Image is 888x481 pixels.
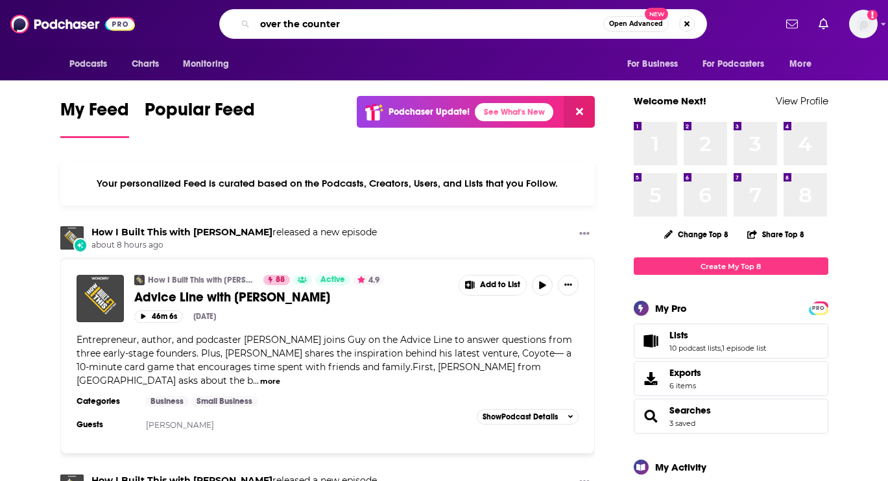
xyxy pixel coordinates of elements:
p: Podchaser Update! [389,106,470,117]
a: 88 [263,275,290,285]
button: open menu [60,52,125,76]
div: My Activity [655,461,706,473]
button: Show More Button [459,276,527,295]
h3: released a new episode [91,226,377,239]
a: Popular Feed [145,99,255,138]
a: [PERSON_NAME] [146,420,214,430]
span: 88 [276,274,285,287]
a: 10 podcast lists [669,344,721,353]
span: Entrepreneur, author, and podcaster [PERSON_NAME] joins Guy on the Advice Line to answer question... [77,334,572,386]
button: Show More Button [574,226,595,242]
button: ShowPodcast Details [477,409,579,425]
span: Active [320,274,345,287]
div: [DATE] [193,312,216,321]
a: Active [315,275,350,285]
button: open menu [780,52,828,76]
span: 6 items [669,381,701,390]
span: Exports [638,370,664,388]
span: Monitoring [183,55,229,73]
img: Advice Line with Tim Ferriss [77,275,124,322]
a: Exports [634,361,828,396]
img: User Profile [849,10,878,38]
a: View Profile [776,95,828,107]
span: Podcasts [69,55,108,73]
a: My Feed [60,99,129,138]
button: Show More Button [558,275,579,296]
a: Create My Top 8 [634,257,828,275]
a: Advice Line with [PERSON_NAME] [134,289,450,305]
a: Welcome Next! [634,95,706,107]
a: Show notifications dropdown [781,13,803,35]
a: Business [145,396,189,406]
button: open menu [694,52,784,76]
h3: Guests [77,419,135,430]
img: Podchaser - Follow, Share and Rate Podcasts [10,12,135,36]
a: 1 episode list [722,344,766,353]
div: My Pro [655,302,687,314]
span: Show Podcast Details [483,412,558,421]
button: Change Top 8 [656,226,737,242]
a: How I Built This with [PERSON_NAME] [148,275,255,285]
span: PRO [811,303,826,313]
button: open menu [174,52,246,76]
a: Searches [638,407,664,425]
a: 3 saved [669,419,695,428]
svg: Add a profile image [867,10,878,20]
span: For Business [627,55,678,73]
span: , [721,344,722,353]
div: Your personalized Feed is curated based on the Podcasts, Creators, Users, and Lists that you Follow. [60,161,595,205]
a: Lists [669,329,766,341]
button: more [260,376,280,387]
a: Lists [638,332,664,350]
span: For Podcasters [702,55,765,73]
button: 46m 6s [134,311,183,323]
span: Logged in as systemsteam [849,10,878,38]
a: See What's New [475,103,553,121]
span: More [789,55,811,73]
span: Exports [669,367,701,379]
button: Open AdvancedNew [603,16,669,32]
button: Share Top 8 [747,222,805,247]
span: Advice Line with [PERSON_NAME] [134,289,330,305]
a: Show notifications dropdown [813,13,834,35]
span: My Feed [60,99,129,128]
div: Search podcasts, credits, & more... [219,9,707,39]
button: 4.9 [354,275,383,285]
input: Search podcasts, credits, & more... [255,14,603,34]
span: Popular Feed [145,99,255,128]
a: PRO [811,303,826,312]
span: Open Advanced [609,21,663,27]
a: Searches [669,405,711,416]
span: Lists [634,323,828,358]
span: ... [253,375,259,386]
span: New [645,8,668,20]
a: Small Business [191,396,258,406]
h3: Categories [77,396,135,406]
span: about 8 hours ago [91,240,377,251]
button: Show profile menu [849,10,878,38]
div: New Episode [73,238,88,252]
span: Add to List [480,280,520,290]
a: How I Built This with Guy Raz [91,226,272,238]
a: Charts [123,52,167,76]
img: How I Built This with Guy Raz [134,275,145,285]
span: Lists [669,329,688,341]
button: open menu [618,52,695,76]
img: How I Built This with Guy Raz [60,226,84,250]
span: Searches [634,399,828,434]
span: Charts [132,55,160,73]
